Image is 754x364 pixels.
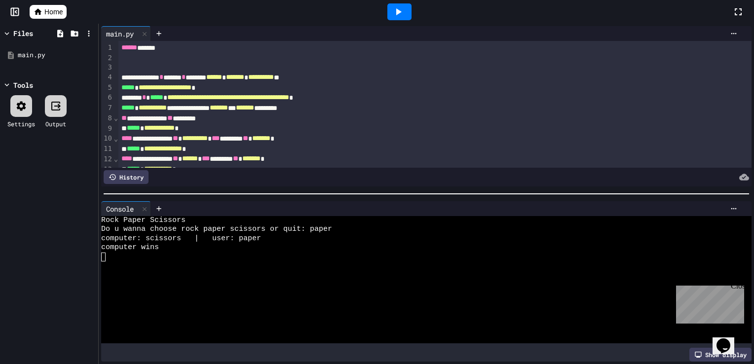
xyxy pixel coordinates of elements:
[101,73,113,83] div: 4
[101,134,113,144] div: 10
[101,83,113,93] div: 5
[7,119,35,128] div: Settings
[101,26,151,41] div: main.py
[113,155,118,163] span: Fold line
[4,4,68,63] div: Chat with us now!Close
[18,50,95,60] div: main.py
[104,170,149,184] div: History
[101,43,113,53] div: 1
[13,80,33,90] div: Tools
[101,103,113,113] div: 7
[101,165,113,175] div: 13
[101,225,332,234] span: Do u wanna choose rock paper scissors or quit: paper
[713,325,744,354] iframe: chat widget
[101,93,113,103] div: 6
[101,234,261,243] span: computer: scissors | user: paper
[101,204,139,214] div: Console
[672,282,744,324] iframe: chat widget
[101,53,113,63] div: 2
[44,7,63,17] span: Home
[101,113,113,124] div: 8
[101,154,113,165] div: 12
[30,5,67,19] a: Home
[689,348,752,362] div: Show display
[101,144,113,154] div: 11
[101,216,186,225] span: Rock Paper Scissors
[101,201,151,216] div: Console
[101,63,113,73] div: 3
[13,28,33,38] div: Files
[45,119,66,128] div: Output
[113,135,118,143] span: Fold line
[101,243,159,252] span: computer wins
[113,114,118,122] span: Fold line
[101,29,139,39] div: main.py
[101,124,113,134] div: 9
